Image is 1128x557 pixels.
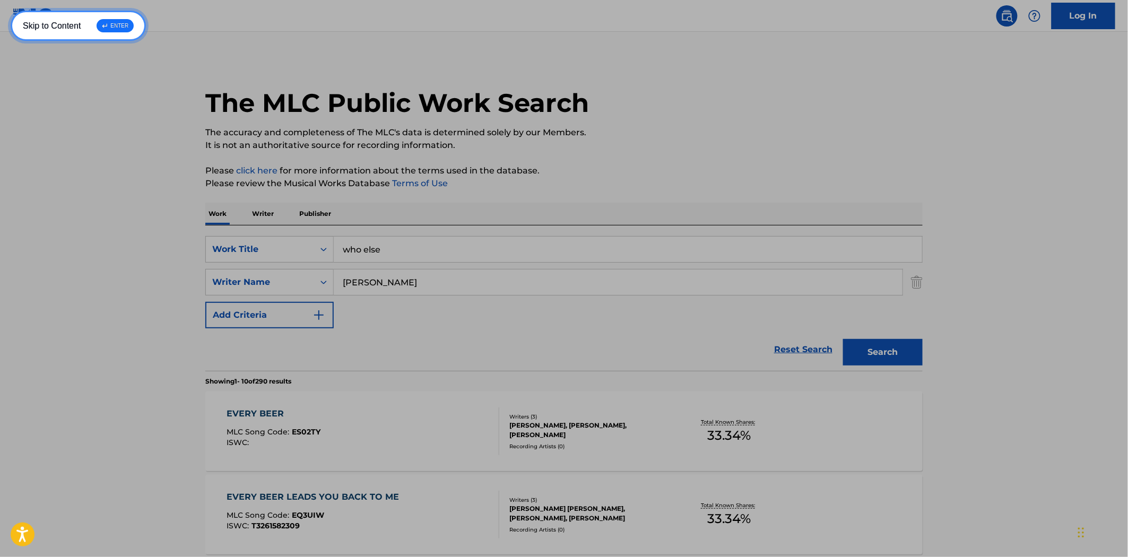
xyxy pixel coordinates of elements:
form: Search Form [205,236,923,371]
p: Writer [249,203,277,225]
span: MLC Song Code : [227,510,292,520]
div: Drag [1078,517,1084,549]
div: Recording Artists ( 0 ) [509,526,670,534]
div: [PERSON_NAME] [PERSON_NAME], [PERSON_NAME], [PERSON_NAME] [509,504,670,523]
img: Delete Criterion [911,269,923,295]
img: 9d2ae6d4665cec9f34b9.svg [313,309,325,321]
div: Writer Name [212,276,308,289]
span: 33.34 % [708,509,751,528]
span: ISWC : [227,521,252,530]
div: Writers ( 3 ) [509,413,670,421]
div: Work Title [212,243,308,256]
a: EVERY BEER LEADS YOU BACK TO MEMLC Song Code:EQ3UIWISWC:T3261582309Writers (3)[PERSON_NAME] [PERS... [205,475,923,554]
p: It is not an authoritative source for recording information. [205,139,923,152]
div: Writers ( 3 ) [509,496,670,504]
div: Recording Artists ( 0 ) [509,442,670,450]
p: Showing 1 - 10 of 290 results [205,377,291,386]
p: Total Known Shares: [701,501,758,509]
a: Log In [1052,3,1115,29]
img: MLC Logo [13,8,54,23]
button: Add Criteria [205,302,334,328]
div: EVERY BEER LEADS YOU BACK TO ME [227,491,405,503]
p: Total Known Shares: [701,418,758,426]
span: EQ3UIW [292,510,325,520]
span: ES02TY [292,427,321,437]
div: EVERY BEER [227,407,321,420]
p: Please for more information about the terms used in the database. [205,164,923,177]
span: ISWC : [227,438,252,447]
a: Public Search [996,5,1018,27]
h1: The MLC Public Work Search [205,87,589,119]
iframe: Chat Widget [1075,506,1128,557]
p: Work [205,203,230,225]
p: Publisher [296,203,334,225]
span: MLC Song Code : [227,427,292,437]
a: EVERY BEERMLC Song Code:ES02TYISWC:Writers (3)[PERSON_NAME], [PERSON_NAME], [PERSON_NAME]Recordin... [205,391,923,471]
a: click here [236,166,277,176]
a: Reset Search [769,338,838,361]
div: Help [1024,5,1045,27]
a: Terms of Use [390,178,448,188]
p: The accuracy and completeness of The MLC's data is determined solely by our Members. [205,126,923,139]
div: [PERSON_NAME], [PERSON_NAME], [PERSON_NAME] [509,421,670,440]
button: Search [843,339,923,365]
img: search [1001,10,1013,22]
span: T3261582309 [252,521,300,530]
span: 33.34 % [708,426,751,445]
img: help [1028,10,1041,22]
p: Please review the Musical Works Database [205,177,923,190]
